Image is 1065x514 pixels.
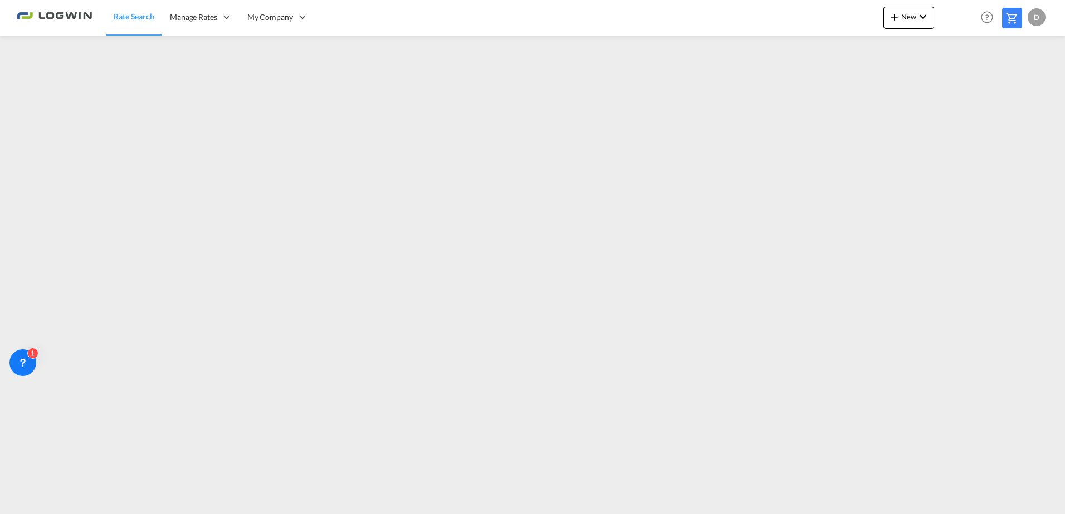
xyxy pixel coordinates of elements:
div: Help [978,8,1002,28]
span: Rate Search [114,12,154,21]
span: Help [978,8,996,27]
span: My Company [247,12,293,23]
span: Manage Rates [170,12,217,23]
span: New [888,12,930,21]
img: 2761ae10d95411efa20a1f5e0282d2d7.png [17,5,92,30]
button: icon-plus 400-fgNewicon-chevron-down [883,7,934,29]
div: D [1028,8,1046,26]
md-icon: icon-plus 400-fg [888,10,901,23]
md-icon: icon-chevron-down [916,10,930,23]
